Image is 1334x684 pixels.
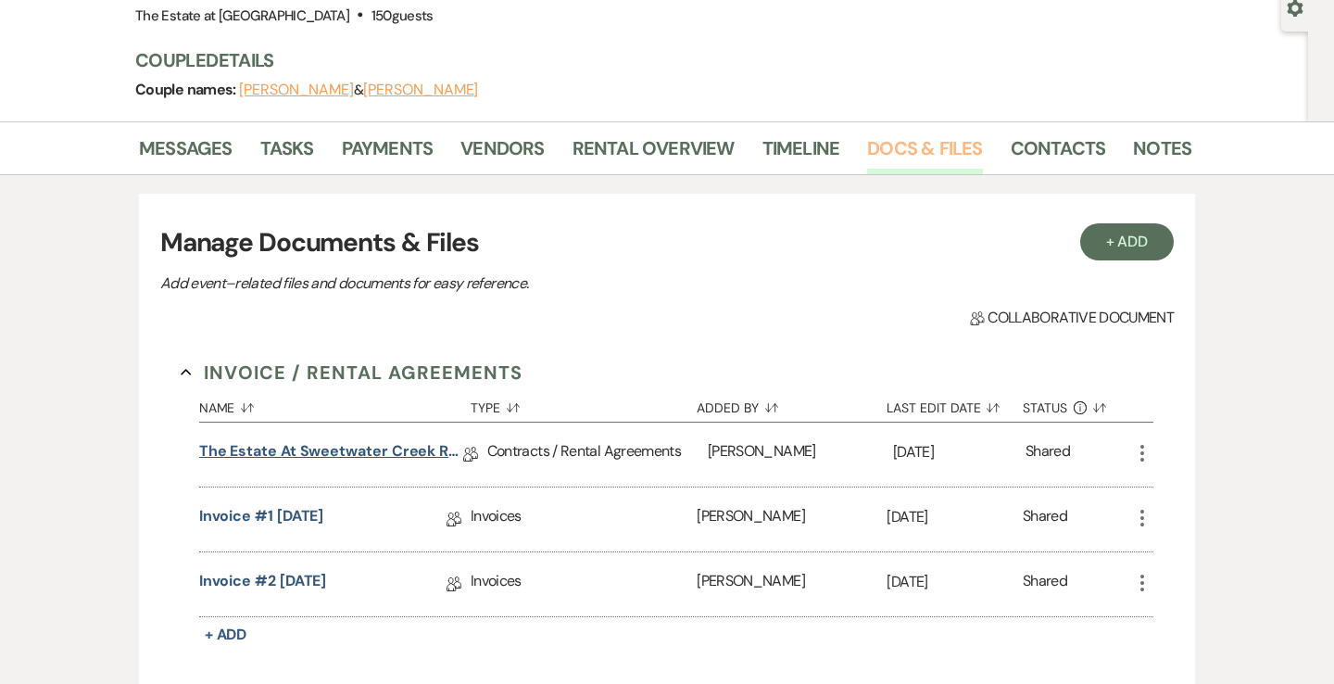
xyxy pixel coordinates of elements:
[1023,570,1067,599] div: Shared
[199,505,324,534] a: Invoice #1 [DATE]
[471,386,697,422] button: Type
[1026,440,1070,469] div: Shared
[1023,505,1067,534] div: Shared
[487,423,708,487] div: Contracts / Rental Agreements
[708,423,893,487] div: [PERSON_NAME]
[199,570,327,599] a: Invoice #2 [DATE]
[762,133,840,174] a: Timeline
[160,223,1174,262] h3: Manage Documents & Files
[1011,133,1106,174] a: Contacts
[260,133,314,174] a: Tasks
[199,622,253,648] button: + Add
[867,133,982,174] a: Docs & Files
[135,6,349,25] span: The Estate at [GEOGRAPHIC_DATA]
[697,386,887,422] button: Added By
[1023,401,1067,414] span: Status
[135,80,239,99] span: Couple names:
[573,133,735,174] a: Rental Overview
[181,359,522,386] button: Invoice / Rental Agreements
[239,82,354,97] button: [PERSON_NAME]
[970,307,1174,329] span: Collaborative document
[363,82,478,97] button: [PERSON_NAME]
[239,81,478,99] span: &
[471,552,697,616] div: Invoices
[887,386,1023,422] button: Last Edit Date
[471,488,697,551] div: Invoices
[887,505,1023,529] p: [DATE]
[371,6,434,25] span: 150 guests
[135,47,1173,73] h3: Couple Details
[199,386,471,422] button: Name
[697,552,887,616] div: [PERSON_NAME]
[887,570,1023,594] p: [DATE]
[697,488,887,551] div: [PERSON_NAME]
[1133,133,1191,174] a: Notes
[160,272,809,296] p: Add event–related files and documents for easy reference.
[199,440,463,469] a: The Estate at Sweetwater Creek Rental Agreement
[460,133,544,174] a: Vendors
[205,625,247,644] span: + Add
[1023,386,1131,422] button: Status
[342,133,434,174] a: Payments
[139,133,233,174] a: Messages
[893,440,1026,464] p: [DATE]
[1080,223,1175,260] button: + Add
